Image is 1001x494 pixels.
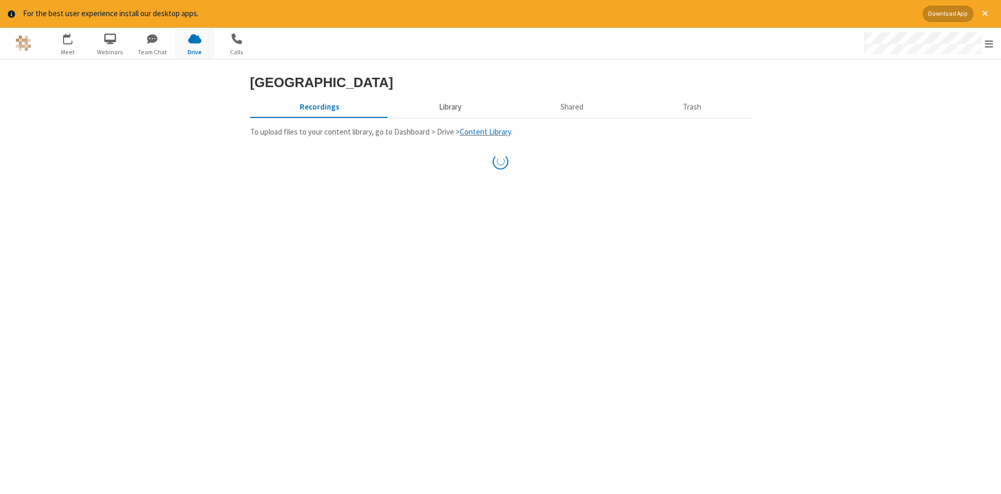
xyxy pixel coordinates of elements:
span: Team Chat [133,47,172,57]
span: Webinars [91,47,130,57]
button: Shared during meetings [511,98,633,117]
button: Logo [4,28,43,59]
p: To upload files to your content library, go to Dashboard > Drive > . [250,126,751,138]
button: Recorded meetings [250,98,389,117]
span: Meet [48,47,88,57]
button: Content library [389,98,511,117]
a: Content Library [460,127,511,137]
img: QA Selenium DO NOT DELETE OR CHANGE [16,35,31,51]
h3: [GEOGRAPHIC_DATA] [250,75,751,90]
div: Open menu [854,28,1001,59]
div: For the best user experience install our desktop apps. [23,8,915,20]
button: Download App [923,6,973,22]
button: Trash [633,98,751,117]
span: Drive [175,47,214,57]
button: Close alert [977,6,993,22]
div: 1 [70,33,77,41]
span: Calls [217,47,257,57]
